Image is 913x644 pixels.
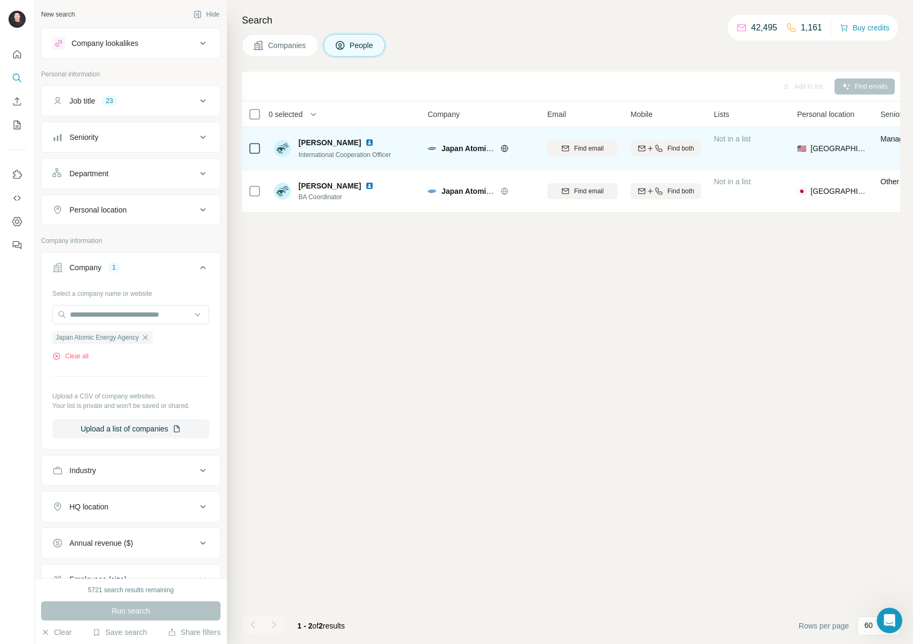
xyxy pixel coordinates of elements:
[51,341,59,350] button: Gif picker
[9,88,175,122] div: The team will get back to you on this. Surfe typically replies in a few hours.
[52,5,121,13] h1: [PERSON_NAME]
[108,263,120,272] div: 1
[52,285,209,299] div: Select a company name or website
[274,183,291,200] img: Avatar
[631,109,652,120] span: Mobile
[69,538,133,548] div: Annual revenue ($)
[123,275,196,286] div: Appreciate the help
[810,186,868,197] span: [GEOGRAPHIC_DATA]
[42,161,220,186] button: Department
[547,109,566,120] span: Email
[9,155,205,245] div: Aurélie says…
[297,622,312,630] span: 1 - 2
[350,40,374,51] span: People
[801,21,822,34] p: 1,161
[114,269,205,292] div: Appreciate the help
[42,124,220,150] button: Seniority
[242,13,900,28] h4: Search
[9,92,26,111] button: Enrich CSV
[365,138,374,147] img: LinkedIn logo
[9,45,26,64] button: Quick start
[101,96,117,106] div: 23
[428,109,460,120] span: Company
[797,186,806,197] span: 🇯🇵
[9,189,26,208] button: Use Surfe API
[631,140,701,156] button: Find both
[17,95,167,115] div: The team will get back to you on this. Surfe typically replies in a few hours.
[9,88,205,130] div: FinAI says…
[877,608,902,633] iframe: Intercom live chat
[46,132,182,142] div: joined the conversation
[667,144,694,153] span: Find both
[574,144,603,153] span: Find email
[167,4,187,25] button: Home
[840,20,890,35] button: Buy credits
[298,180,361,191] span: [PERSON_NAME]
[52,391,209,401] p: Upload a CSV of company websites.
[9,165,26,184] button: Use Surfe on LinkedIn
[274,140,291,157] img: Avatar
[547,140,618,156] button: Find email
[186,6,227,22] button: Hide
[9,68,26,88] button: Search
[319,622,323,630] span: 2
[17,161,167,172] div: Hi there,
[42,255,220,285] button: Company1
[442,187,547,195] span: Japan Atomic Energy Agency
[17,28,167,81] div: I'll connect you with someone from our team right away! Meanwhile, could you share any additional...
[714,109,729,120] span: Lists
[42,197,220,223] button: Personal location
[92,627,147,638] button: Save search
[9,235,26,255] button: Feedback
[298,137,361,148] span: [PERSON_NAME]
[9,244,205,269] div: ventexstudio4@gmail.com says…
[9,301,175,408] div: No worries 😊I'll now close our conversation on my end.
[864,620,873,631] p: 60
[88,585,174,595] div: 5721 search results remaining
[42,458,220,483] button: Industry
[30,6,48,23] img: Profile image for Aurélie
[714,135,751,143] span: Not in a list
[17,177,167,229] div: There was indeed an override of 3,000 searches on your account from a previous request. I have no...
[9,22,175,87] div: I'll connect you with someone from our team right away! Meanwhile, could you share any additional...
[880,177,899,186] span: Other
[17,307,167,318] div: No worries 😊
[41,69,221,79] p: Personal information
[111,244,205,268] div: Amazing, thank you!
[667,186,694,196] span: Find both
[42,494,220,520] button: HQ location
[69,205,127,215] div: Personal location
[41,627,72,638] button: Clear
[69,132,98,143] div: Seniority
[32,132,43,143] img: Profile image for Aurélie
[183,337,200,354] button: Send a message…
[574,186,603,196] span: Find email
[365,182,374,190] img: LinkedIn logo
[799,621,849,631] span: Rows per page
[119,250,196,261] div: Amazing, thank you!
[9,212,26,231] button: Dashboard
[52,419,209,438] button: Upload a list of companies
[714,177,751,186] span: Not in a list
[9,22,205,88] div: FinAI says…
[442,144,547,153] span: Japan Atomic Energy Agency
[69,96,95,106] div: Job title
[269,109,303,120] span: 0 selected
[69,574,127,585] div: Employees (size)
[56,333,139,342] span: Japan Atomic Energy Agency
[298,192,378,202] span: BA Coordinator
[17,341,25,350] button: Upload attachment
[9,11,26,28] img: Avatar
[41,10,75,19] div: New search
[631,183,701,199] button: Find both
[41,236,221,246] p: Company information
[9,319,204,337] textarea: Message…
[69,465,96,476] div: Industry
[69,501,108,512] div: HQ location
[52,401,209,411] p: Your list is private and won't be saved or shared.
[187,4,207,23] div: Close
[9,301,205,431] div: Aurélie says…
[9,269,205,301] div: ventexstudio4@gmail.com says…
[72,38,138,49] div: Company lookalikes
[42,567,220,592] button: Employees (size)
